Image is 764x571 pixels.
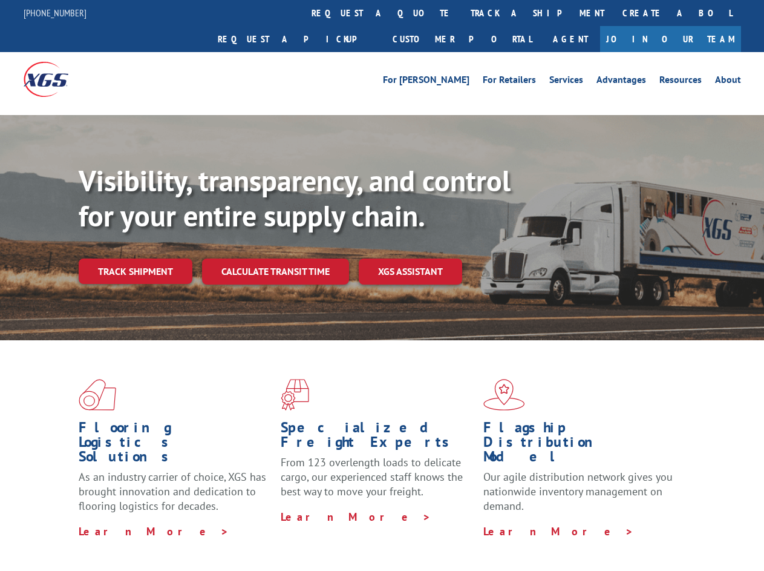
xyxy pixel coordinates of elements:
[24,7,87,19] a: [PHONE_NUMBER]
[202,259,349,285] a: Calculate transit time
[359,259,462,285] a: XGS ASSISTANT
[79,379,116,411] img: xgs-icon-total-supply-chain-intelligence-red
[715,75,741,88] a: About
[79,470,266,513] span: As an industry carrier of choice, XGS has brought innovation and dedication to flooring logistics...
[600,26,741,52] a: Join Our Team
[384,26,541,52] a: Customer Portal
[596,75,646,88] a: Advantages
[483,420,676,470] h1: Flagship Distribution Model
[209,26,384,52] a: Request a pickup
[383,75,469,88] a: For [PERSON_NAME]
[281,455,474,509] p: From 123 overlength loads to delicate cargo, our experienced staff knows the best way to move you...
[483,75,536,88] a: For Retailers
[79,162,511,234] b: Visibility, transparency, and control for your entire supply chain.
[549,75,583,88] a: Services
[79,259,192,284] a: Track shipment
[79,524,229,538] a: Learn More >
[79,420,272,470] h1: Flooring Logistics Solutions
[659,75,702,88] a: Resources
[483,470,673,513] span: Our agile distribution network gives you nationwide inventory management on demand.
[281,379,309,411] img: xgs-icon-focused-on-flooring-red
[281,510,431,524] a: Learn More >
[541,26,600,52] a: Agent
[483,524,634,538] a: Learn More >
[281,420,474,455] h1: Specialized Freight Experts
[483,379,525,411] img: xgs-icon-flagship-distribution-model-red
